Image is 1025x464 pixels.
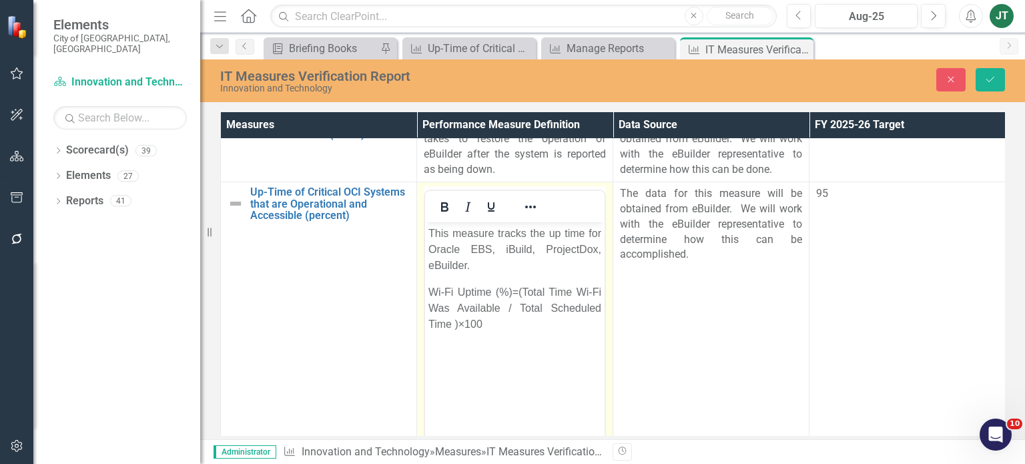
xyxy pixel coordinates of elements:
div: Briefing Books [289,40,377,57]
button: JT [990,4,1014,28]
a: Elements [66,168,111,184]
div: 41 [110,196,131,207]
a: Manage Reports [545,40,671,57]
span: Elements [53,17,187,33]
a: Measures [435,445,481,458]
span: Search [725,10,754,21]
iframe: Rich Text Area [425,222,605,455]
button: Underline [480,198,502,216]
div: 27 [117,170,139,182]
div: Aug-25 [819,9,913,25]
div: IT Measures Verification Report [220,69,655,83]
a: Up-Time of Critical OCI Systems that are Operational and Accessible (percent) [250,186,410,222]
a: Up-Time of Critical OCI Systems that are Operational and Accessible (percent) [406,40,533,57]
span: Administrator [214,445,276,459]
small: City of [GEOGRAPHIC_DATA], [GEOGRAPHIC_DATA] [53,33,187,55]
a: Reports [66,194,103,209]
input: Search ClearPoint... [270,5,776,28]
span: 10 [1007,419,1022,429]
div: IT Measures Verification Report [705,41,810,58]
a: Innovation and Technology [53,75,187,90]
div: Up-Time of Critical OCI Systems that are Operational and Accessible (percent) [428,40,533,57]
a: Average Restoration Time of eBuilder for OCI (hours) [250,117,410,140]
button: Search [707,7,773,25]
button: Italic [456,198,479,216]
button: Aug-25 [815,4,918,28]
span: 95 [816,187,828,200]
a: Scorecard(s) [66,143,129,158]
button: Bold [433,198,456,216]
div: Manage Reports [567,40,671,57]
div: 39 [135,145,157,156]
p: This measure is the average time it takes to restore the operation of eBuilder after the system i... [424,117,606,178]
img: ClearPoint Strategy [7,15,30,39]
button: Reveal or hide additional toolbar items [519,198,542,216]
div: » » [283,445,603,460]
input: Search Below... [53,106,187,130]
div: Innovation and Technology [220,83,655,93]
p: The data for this measure will be obtained from eBuilder. We will work with the eBuilder represen... [620,186,802,262]
iframe: Intercom live chat [980,419,1012,451]
img: Not Defined [228,196,244,212]
p: The data for this measure will be obtained from eBuilder. We will work with the eBuilder represen... [620,117,802,178]
div: IT Measures Verification Report [486,445,634,458]
a: Innovation and Technology [302,445,430,458]
a: Briefing Books [267,40,377,57]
